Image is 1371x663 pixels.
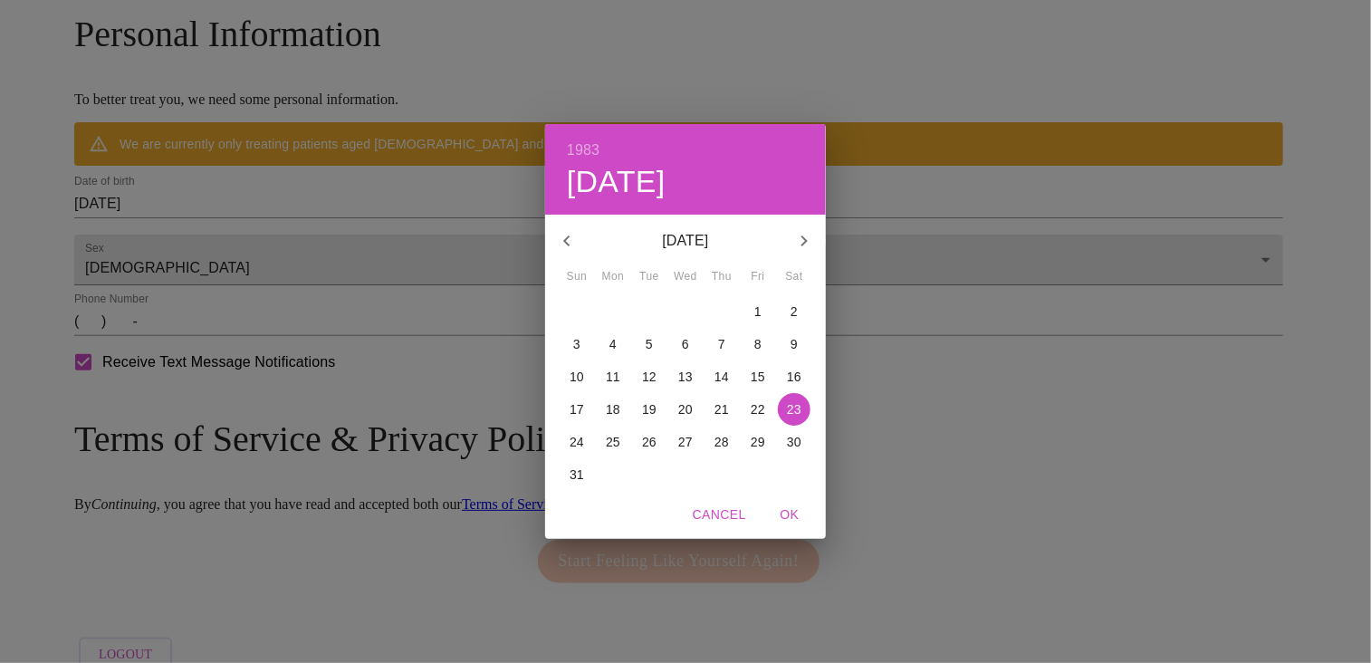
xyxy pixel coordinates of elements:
button: 15 [742,360,774,393]
p: 1 [754,303,762,321]
p: 2 [791,303,798,321]
button: 13 [669,360,702,393]
button: 16 [778,360,810,393]
button: 28 [705,426,738,458]
p: 23 [787,400,801,418]
p: 6 [682,335,689,353]
button: 19 [633,393,666,426]
button: 22 [742,393,774,426]
button: 27 [669,426,702,458]
p: 18 [606,400,620,418]
button: 1 [742,295,774,328]
button: 24 [561,426,593,458]
p: 3 [573,335,580,353]
button: 23 [778,393,810,426]
span: Thu [705,268,738,286]
button: 21 [705,393,738,426]
p: 31 [570,466,584,484]
button: 6 [669,328,702,360]
button: 11 [597,360,629,393]
p: 26 [642,433,657,451]
span: OK [768,504,811,526]
button: 14 [705,360,738,393]
p: 12 [642,368,657,386]
button: 5 [633,328,666,360]
p: 28 [714,433,729,451]
button: [DATE] [567,163,666,201]
p: 24 [570,433,584,451]
p: 8 [754,335,762,353]
p: 20 [678,400,693,418]
p: 21 [714,400,729,418]
button: OK [761,498,819,532]
p: 30 [787,433,801,451]
button: 20 [669,393,702,426]
button: 9 [778,328,810,360]
p: [DATE] [589,230,782,252]
button: 12 [633,360,666,393]
p: 14 [714,368,729,386]
span: Tue [633,268,666,286]
span: Fri [742,268,774,286]
button: 1983 [567,138,599,163]
span: Cancel [693,504,746,526]
button: 29 [742,426,774,458]
p: 22 [751,400,765,418]
p: 17 [570,400,584,418]
p: 7 [718,335,725,353]
p: 4 [609,335,617,353]
span: Mon [597,268,629,286]
button: Cancel [685,498,753,532]
p: 9 [791,335,798,353]
button: 10 [561,360,593,393]
p: 10 [570,368,584,386]
button: 18 [597,393,629,426]
p: 25 [606,433,620,451]
button: 26 [633,426,666,458]
button: 7 [705,328,738,360]
button: 25 [597,426,629,458]
p: 29 [751,433,765,451]
button: 17 [561,393,593,426]
p: 11 [606,368,620,386]
span: Sat [778,268,810,286]
button: 30 [778,426,810,458]
button: 31 [561,458,593,491]
span: Wed [669,268,702,286]
button: 2 [778,295,810,328]
span: Sun [561,268,593,286]
button: 4 [597,328,629,360]
p: 13 [678,368,693,386]
p: 15 [751,368,765,386]
p: 19 [642,400,657,418]
button: 3 [561,328,593,360]
p: 16 [787,368,801,386]
p: 27 [678,433,693,451]
button: 8 [742,328,774,360]
p: 5 [646,335,653,353]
